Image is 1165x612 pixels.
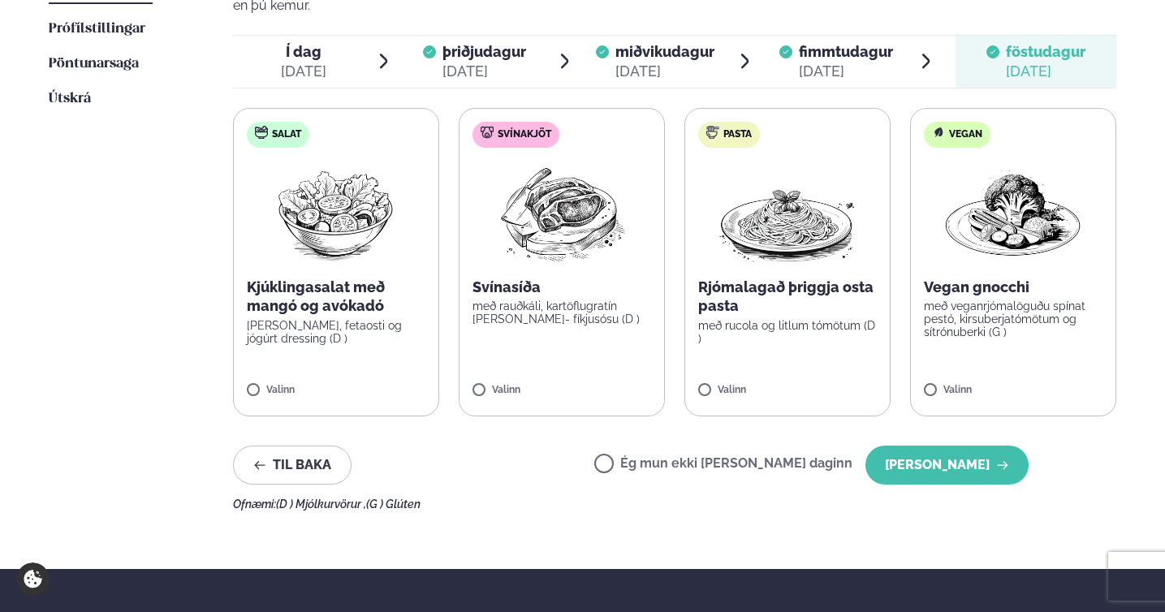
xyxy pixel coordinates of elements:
[49,54,139,74] a: Pöntunarsaga
[49,92,91,106] span: Útskrá
[281,42,326,62] span: Í dag
[49,22,145,36] span: Prófílstillingar
[49,89,91,109] a: Útskrá
[442,62,526,81] div: [DATE]
[481,126,494,139] img: pork.svg
[233,498,1117,511] div: Ofnæmi:
[255,126,268,139] img: salad.svg
[247,319,425,345] p: [PERSON_NAME], fetaosti og jógúrt dressing (D )
[615,62,714,81] div: [DATE]
[442,43,526,60] span: þriðjudagur
[799,43,893,60] span: fimmtudagur
[49,57,139,71] span: Pöntunarsaga
[281,62,326,81] div: [DATE]
[799,62,893,81] div: [DATE]
[1006,62,1085,81] div: [DATE]
[706,126,719,139] img: pasta.svg
[498,128,551,141] span: Svínakjöt
[723,128,752,141] span: Pasta
[942,161,1085,265] img: Vegan.png
[924,300,1102,338] p: með veganrjómalöguðu spínat pestó, kirsuberjatómötum og sítrónuberki (G )
[264,161,408,265] img: Salad.png
[472,300,651,325] p: með rauðkáli, kartöflugratín [PERSON_NAME]- fíkjusósu (D )
[949,128,982,141] span: Vegan
[472,278,651,297] p: Svínasíða
[865,446,1029,485] button: [PERSON_NAME]
[272,128,301,141] span: Salat
[615,43,714,60] span: miðvikudagur
[366,498,421,511] span: (G ) Glúten
[716,161,859,265] img: Spagetti.png
[233,446,352,485] button: Til baka
[49,19,145,39] a: Prófílstillingar
[698,319,877,345] p: með rucola og litlum tómötum (D )
[490,161,633,265] img: Pork-Meat.png
[276,498,366,511] span: (D ) Mjólkurvörur ,
[16,562,50,596] a: Cookie settings
[1006,43,1085,60] span: föstudagur
[924,278,1102,297] p: Vegan gnocchi
[698,278,877,317] p: Rjómalagað þriggja osta pasta
[247,278,425,317] p: Kjúklingasalat með mangó og avókadó
[932,126,945,139] img: Vegan.svg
